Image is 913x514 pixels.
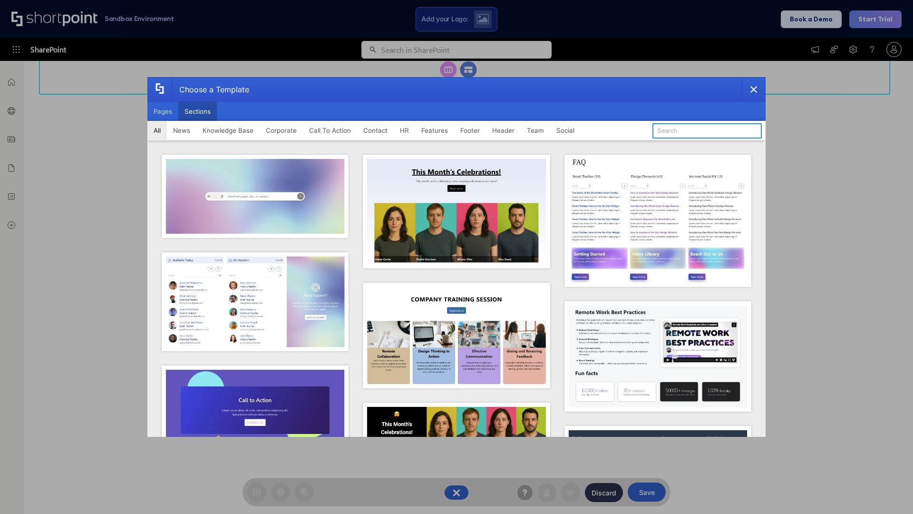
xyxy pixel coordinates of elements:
[147,77,766,437] div: template selector
[865,468,913,514] iframe: Chat Widget
[172,78,249,101] div: Choose a Template
[260,121,303,140] button: Corporate
[167,121,196,140] button: News
[196,121,260,140] button: Knowledge Base
[652,123,762,138] input: Search
[486,121,521,140] button: Header
[178,102,217,121] button: Sections
[550,121,581,140] button: Social
[147,121,167,140] button: All
[521,121,550,140] button: Team
[357,121,394,140] button: Contact
[394,121,415,140] button: HR
[147,102,178,121] button: Pages
[454,121,486,140] button: Footer
[303,121,357,140] button: Call To Action
[415,121,454,140] button: Features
